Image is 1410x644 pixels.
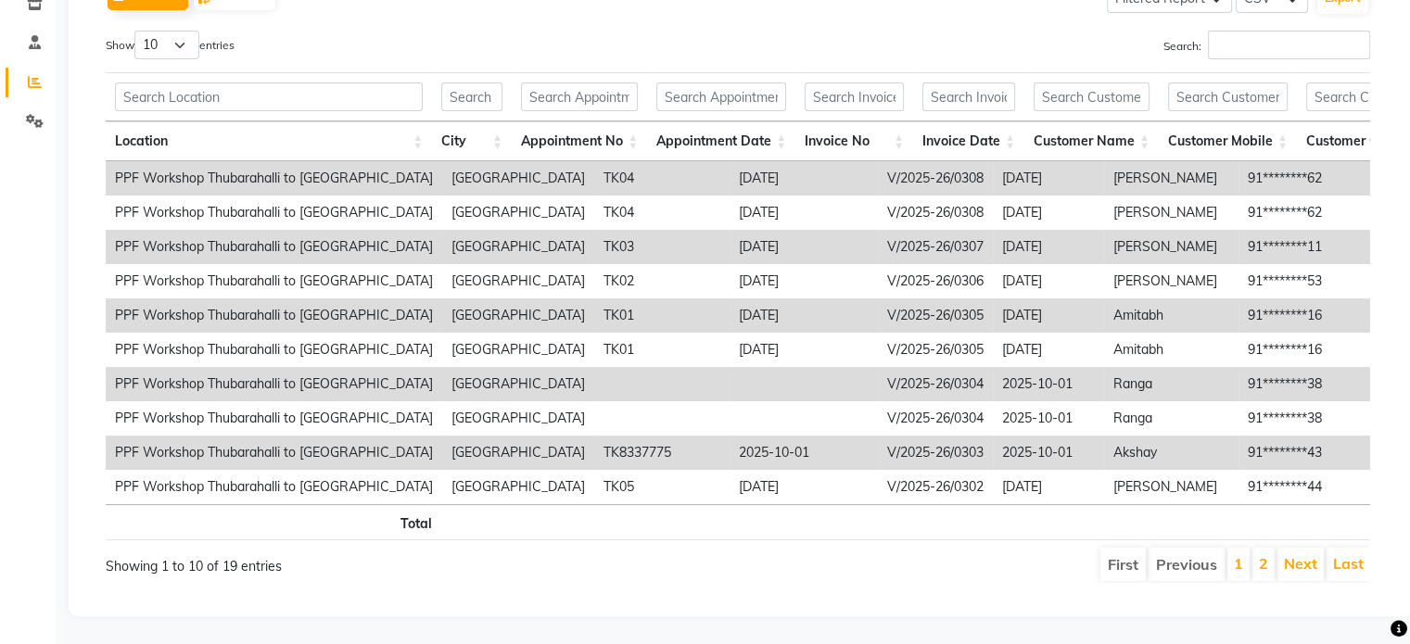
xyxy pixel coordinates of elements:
[1104,161,1239,196] td: [PERSON_NAME]
[512,121,647,161] th: Appointment No: activate to sort column ascending
[1234,554,1243,573] a: 1
[442,470,594,504] td: [GEOGRAPHIC_DATA]
[993,436,1104,470] td: 2025-10-01
[594,230,730,264] td: TK03
[1104,298,1239,333] td: Amitabh
[1104,196,1239,230] td: [PERSON_NAME]
[442,264,594,298] td: [GEOGRAPHIC_DATA]
[795,121,913,161] th: Invoice No: activate to sort column ascending
[1104,230,1239,264] td: [PERSON_NAME]
[594,436,730,470] td: TK8337775
[594,161,730,196] td: TK04
[594,196,730,230] td: TK04
[106,298,442,333] td: PPF Workshop Thubarahalli to [GEOGRAPHIC_DATA]
[878,436,993,470] td: V/2025-26/0303
[993,161,1104,196] td: [DATE]
[106,264,442,298] td: PPF Workshop Thubarahalli to [GEOGRAPHIC_DATA]
[730,436,878,470] td: 2025-10-01
[594,264,730,298] td: TK02
[115,82,423,111] input: Search Location
[878,470,993,504] td: V/2025-26/0302
[878,333,993,367] td: V/2025-26/0305
[878,230,993,264] td: V/2025-26/0307
[1284,554,1317,573] a: Next
[922,82,1015,111] input: Search Invoice Date
[1104,401,1239,436] td: Ranga
[1259,554,1268,573] a: 2
[730,230,878,264] td: [DATE]
[993,230,1104,264] td: [DATE]
[1163,31,1370,59] label: Search:
[878,196,993,230] td: V/2025-26/0308
[993,367,1104,401] td: 2025-10-01
[1034,82,1150,111] input: Search Customer Name
[432,121,512,161] th: City: activate to sort column ascending
[442,436,594,470] td: [GEOGRAPHIC_DATA]
[106,436,442,470] td: PPF Workshop Thubarahalli to [GEOGRAPHIC_DATA]
[442,298,594,333] td: [GEOGRAPHIC_DATA]
[134,31,199,59] select: Showentries
[106,31,235,59] label: Show entries
[441,82,502,111] input: Search City
[730,333,878,367] td: [DATE]
[594,298,730,333] td: TK01
[1104,264,1239,298] td: [PERSON_NAME]
[1104,470,1239,504] td: [PERSON_NAME]
[993,298,1104,333] td: [DATE]
[730,161,878,196] td: [DATE]
[594,470,730,504] td: TK05
[1024,121,1159,161] th: Customer Name: activate to sort column ascending
[878,264,993,298] td: V/2025-26/0306
[1104,333,1239,367] td: Amitabh
[1168,82,1288,111] input: Search Customer Mobile
[106,230,442,264] td: PPF Workshop Thubarahalli to [GEOGRAPHIC_DATA]
[878,401,993,436] td: V/2025-26/0304
[106,121,432,161] th: Location: activate to sort column ascending
[106,401,442,436] td: PPF Workshop Thubarahalli to [GEOGRAPHIC_DATA]
[993,333,1104,367] td: [DATE]
[594,333,730,367] td: TK01
[730,470,878,504] td: [DATE]
[106,196,442,230] td: PPF Workshop Thubarahalli to [GEOGRAPHIC_DATA]
[106,546,616,576] div: Showing 1 to 10 of 19 entries
[913,121,1024,161] th: Invoice Date: activate to sort column ascending
[647,121,795,161] th: Appointment Date: activate to sort column ascending
[106,504,441,540] th: Total
[106,333,442,367] td: PPF Workshop Thubarahalli to [GEOGRAPHIC_DATA]
[106,367,442,401] td: PPF Workshop Thubarahalli to [GEOGRAPHIC_DATA]
[1159,121,1297,161] th: Customer Mobile: activate to sort column ascending
[805,82,904,111] input: Search Invoice No
[730,298,878,333] td: [DATE]
[442,196,594,230] td: [GEOGRAPHIC_DATA]
[106,470,442,504] td: PPF Workshop Thubarahalli to [GEOGRAPHIC_DATA]
[878,161,993,196] td: V/2025-26/0308
[993,470,1104,504] td: [DATE]
[878,298,993,333] td: V/2025-26/0305
[1104,436,1239,470] td: Akshay
[442,230,594,264] td: [GEOGRAPHIC_DATA]
[878,367,993,401] td: V/2025-26/0304
[1208,31,1370,59] input: Search:
[993,401,1104,436] td: 2025-10-01
[106,161,442,196] td: PPF Workshop Thubarahalli to [GEOGRAPHIC_DATA]
[730,264,878,298] td: [DATE]
[1104,367,1239,401] td: Ranga
[993,196,1104,230] td: [DATE]
[1333,554,1364,573] a: Last
[442,401,594,436] td: [GEOGRAPHIC_DATA]
[442,367,594,401] td: [GEOGRAPHIC_DATA]
[442,333,594,367] td: [GEOGRAPHIC_DATA]
[656,82,786,111] input: Search Appointment Date
[442,161,594,196] td: [GEOGRAPHIC_DATA]
[730,196,878,230] td: [DATE]
[521,82,638,111] input: Search Appointment No
[993,264,1104,298] td: [DATE]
